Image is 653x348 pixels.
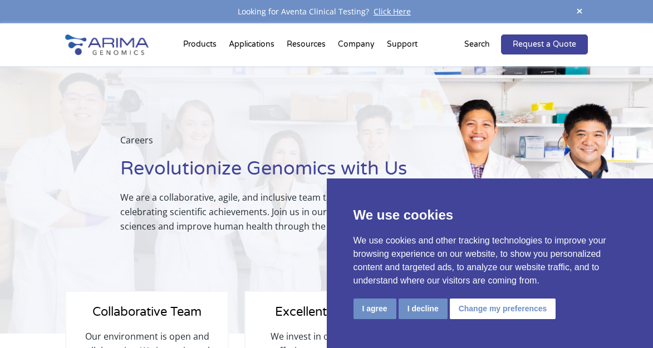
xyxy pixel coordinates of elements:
[369,6,415,17] a: Click Here
[65,34,149,55] img: Arima-Genomics-logo
[353,234,627,287] p: We use cookies and other tracking technologies to improve your browsing experience on our website...
[450,299,556,319] button: Change my preferences
[120,156,453,190] h1: Revolutionize Genomics with Us
[120,190,453,233] p: We are a collaborative, agile, and inclusive team that thrives on learning and celebrating scient...
[353,299,396,319] button: I agree
[464,37,490,52] p: Search
[65,4,587,19] div: Looking for Aventa Clinical Testing?
[120,133,453,156] p: Careers
[353,205,627,225] p: We use cookies
[501,34,588,54] a: Request a Quote
[399,299,448,319] button: I decline
[275,305,377,319] span: Excellent Benefits
[92,305,202,319] span: Collaborative Team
